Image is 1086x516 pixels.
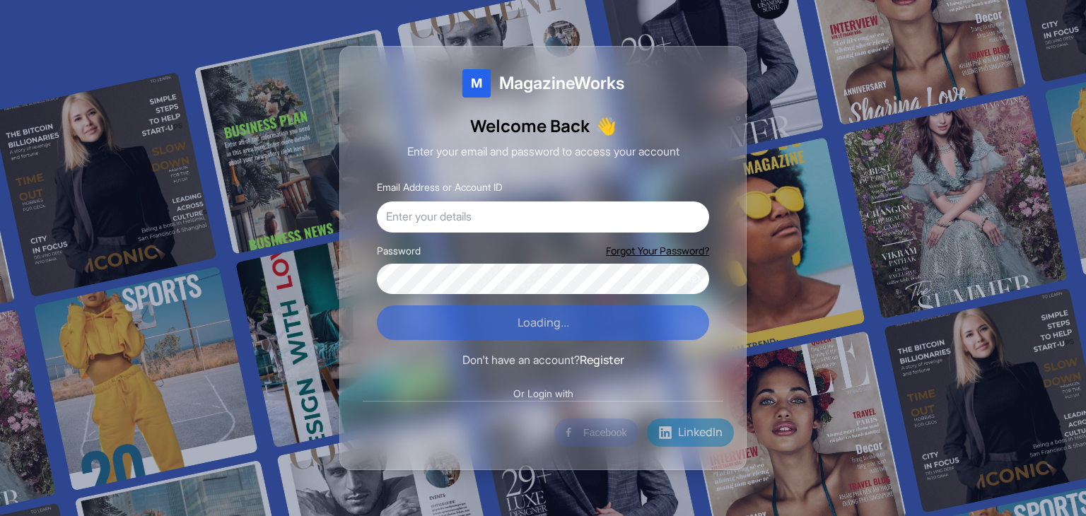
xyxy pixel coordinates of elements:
span: Waving hand [595,115,617,137]
span: LinkedIn [678,423,723,442]
button: Show password [688,272,701,285]
span: M [471,74,482,93]
label: Password [377,244,421,258]
button: Register [580,351,624,370]
span: MagazineWorks [499,72,624,95]
label: Email Address or Account ID [377,181,503,193]
button: Facebook [554,418,638,447]
button: Loading... [377,305,709,341]
span: Or Login with [505,387,582,401]
p: Enter your email and password to access your account [363,143,723,161]
input: Enter your details [377,201,709,233]
button: Forgot Your Password? [606,244,709,258]
span: Don't have an account? [462,353,580,367]
h1: Welcome Back [363,115,723,137]
button: LinkedIn [647,418,734,447]
iframe: "Google-বোতামের মাধ্যমে সাইন ইন করুন" [345,417,553,448]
